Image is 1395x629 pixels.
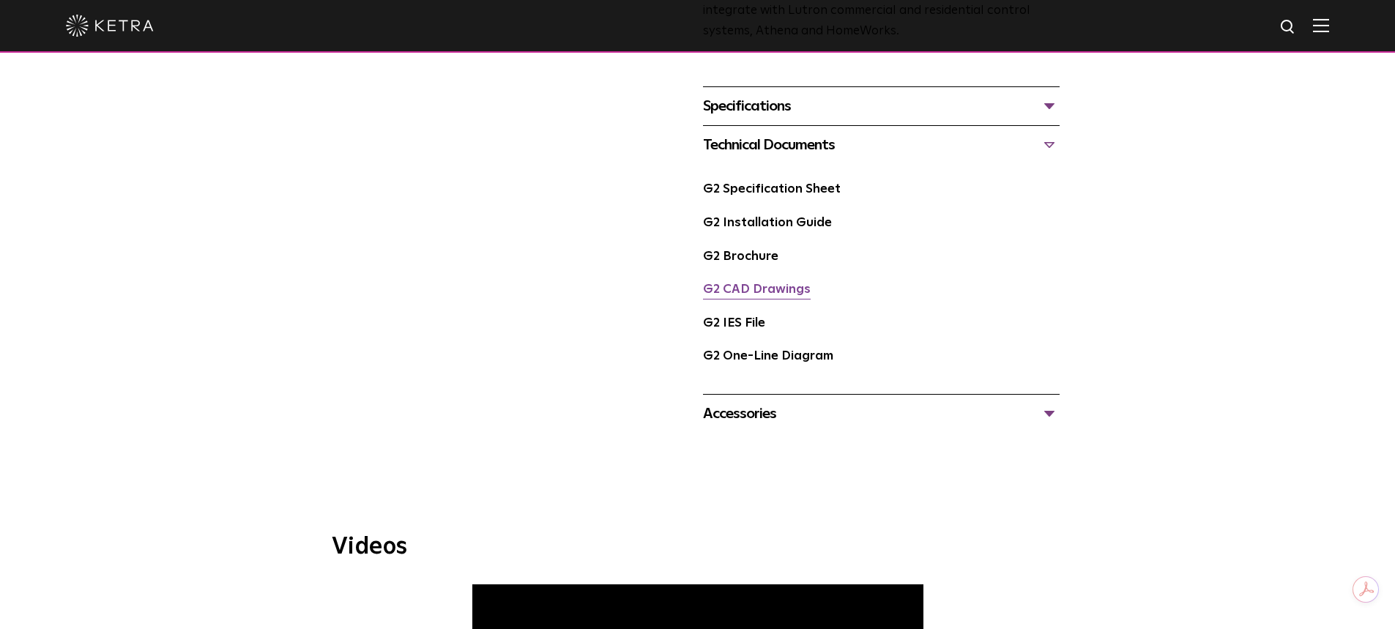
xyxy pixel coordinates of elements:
[703,402,1060,425] div: Accessories
[703,217,832,229] a: G2 Installation Guide
[703,317,765,330] a: G2 IES File
[703,283,811,296] a: G2 CAD Drawings
[66,15,154,37] img: ketra-logo-2019-white
[1313,18,1329,32] img: Hamburger%20Nav.svg
[703,250,778,263] a: G2 Brochure
[703,133,1060,157] div: Technical Documents
[703,183,841,196] a: G2 Specification Sheet
[703,350,833,362] a: G2 One-Line Diagram
[332,535,1064,559] h3: Videos
[1279,18,1298,37] img: search icon
[703,94,1060,118] div: Specifications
